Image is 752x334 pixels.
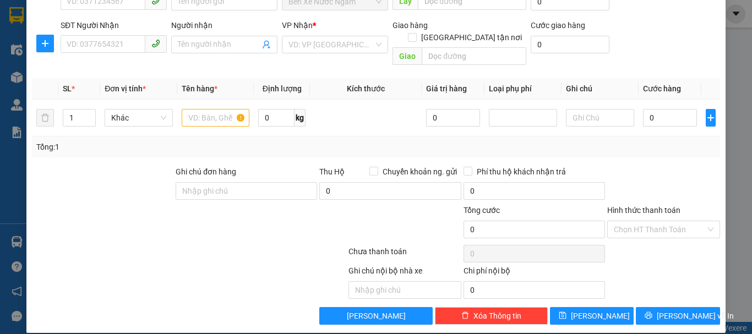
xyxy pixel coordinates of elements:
[378,166,461,178] span: Chuyển khoản ng. gửi
[262,40,271,49] span: user-add
[171,19,277,31] div: Người nhận
[347,84,385,93] span: Kích thước
[105,84,146,93] span: Đơn vị tính
[461,311,469,320] span: delete
[36,109,54,127] button: delete
[571,310,630,322] span: [PERSON_NAME]
[473,310,521,322] span: Xóa Thông tin
[422,47,526,65] input: Dọc đường
[531,21,585,30] label: Cước giao hàng
[566,109,634,127] input: Ghi Chú
[295,109,306,127] span: kg
[36,141,291,153] div: Tổng: 1
[636,307,720,325] button: printer[PERSON_NAME] và In
[263,84,302,93] span: Định lượng
[182,109,250,127] input: VD: Bàn, Ghế
[393,21,428,30] span: Giao hàng
[319,307,432,325] button: [PERSON_NAME]
[36,35,54,52] button: plus
[63,84,72,93] span: SL
[151,39,160,48] span: phone
[426,84,467,93] span: Giá trị hàng
[464,265,605,281] div: Chi phí nội bộ
[484,78,562,100] th: Loại phụ phí
[472,166,570,178] span: Phí thu hộ khách nhận trả
[435,307,548,325] button: deleteXóa Thông tin
[176,167,236,176] label: Ghi chú đơn hàng
[347,245,462,265] div: Chưa thanh toán
[111,109,166,126] span: Khác
[393,47,422,65] span: Giao
[643,84,681,93] span: Cước hàng
[607,206,680,215] label: Hình thức thanh toán
[706,113,715,122] span: plus
[347,310,406,322] span: [PERSON_NAME]
[464,206,500,215] span: Tổng cước
[559,311,566,320] span: save
[706,109,716,127] button: plus
[348,265,461,281] div: Ghi chú nội bộ nhà xe
[531,36,609,53] input: Cước giao hàng
[37,39,53,48] span: plus
[657,310,734,322] span: [PERSON_NAME] và In
[282,21,313,30] span: VP Nhận
[61,19,167,31] div: SĐT Người Nhận
[645,311,652,320] span: printer
[348,281,461,299] input: Nhập ghi chú
[176,182,317,200] input: Ghi chú đơn hàng
[417,31,526,43] span: [GEOGRAPHIC_DATA] tận nơi
[182,84,217,93] span: Tên hàng
[550,307,634,325] button: save[PERSON_NAME]
[562,78,639,100] th: Ghi chú
[319,167,345,176] span: Thu Hộ
[426,109,480,127] input: 0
